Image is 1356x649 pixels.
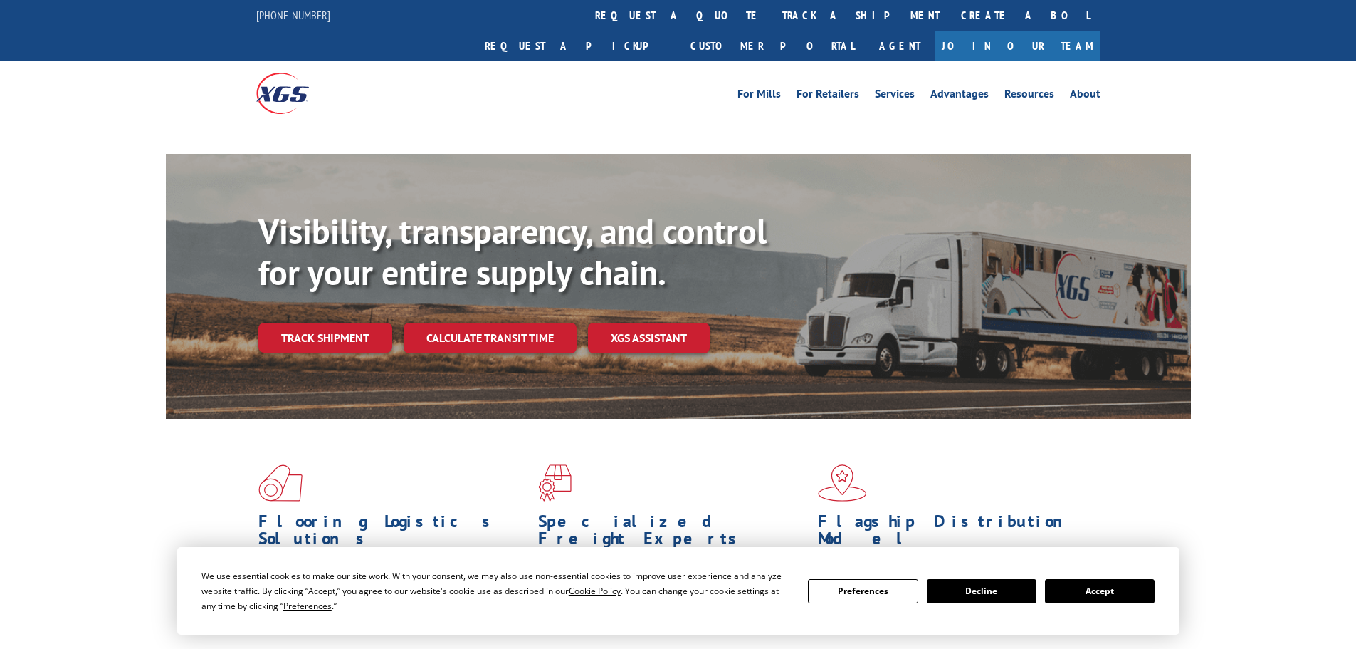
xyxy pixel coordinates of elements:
[283,600,332,612] span: Preferences
[797,88,859,104] a: For Retailers
[258,513,527,554] h1: Flooring Logistics Solutions
[927,579,1036,603] button: Decline
[1004,88,1054,104] a: Resources
[256,8,330,22] a: [PHONE_NUMBER]
[818,513,1087,554] h1: Flagship Distribution Model
[935,31,1100,61] a: Join Our Team
[258,323,392,353] a: Track shipment
[1070,88,1100,104] a: About
[258,464,303,502] img: xgs-icon-total-supply-chain-intelligence-red
[818,464,867,502] img: xgs-icon-flagship-distribution-model-red
[588,323,710,353] a: XGS ASSISTANT
[865,31,935,61] a: Agent
[177,547,1179,635] div: Cookie Consent Prompt
[875,88,915,104] a: Services
[474,31,680,61] a: Request a pickup
[680,31,865,61] a: Customer Portal
[737,88,781,104] a: For Mills
[404,323,577,353] a: Calculate transit time
[1045,579,1155,603] button: Accept
[201,568,791,613] div: We use essential cookies to make our site work. With your consent, we may also use non-essential ...
[808,579,918,603] button: Preferences
[569,585,621,597] span: Cookie Policy
[930,88,989,104] a: Advantages
[538,464,572,502] img: xgs-icon-focused-on-flooring-red
[258,209,767,294] b: Visibility, transparency, and control for your entire supply chain.
[538,513,807,554] h1: Specialized Freight Experts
